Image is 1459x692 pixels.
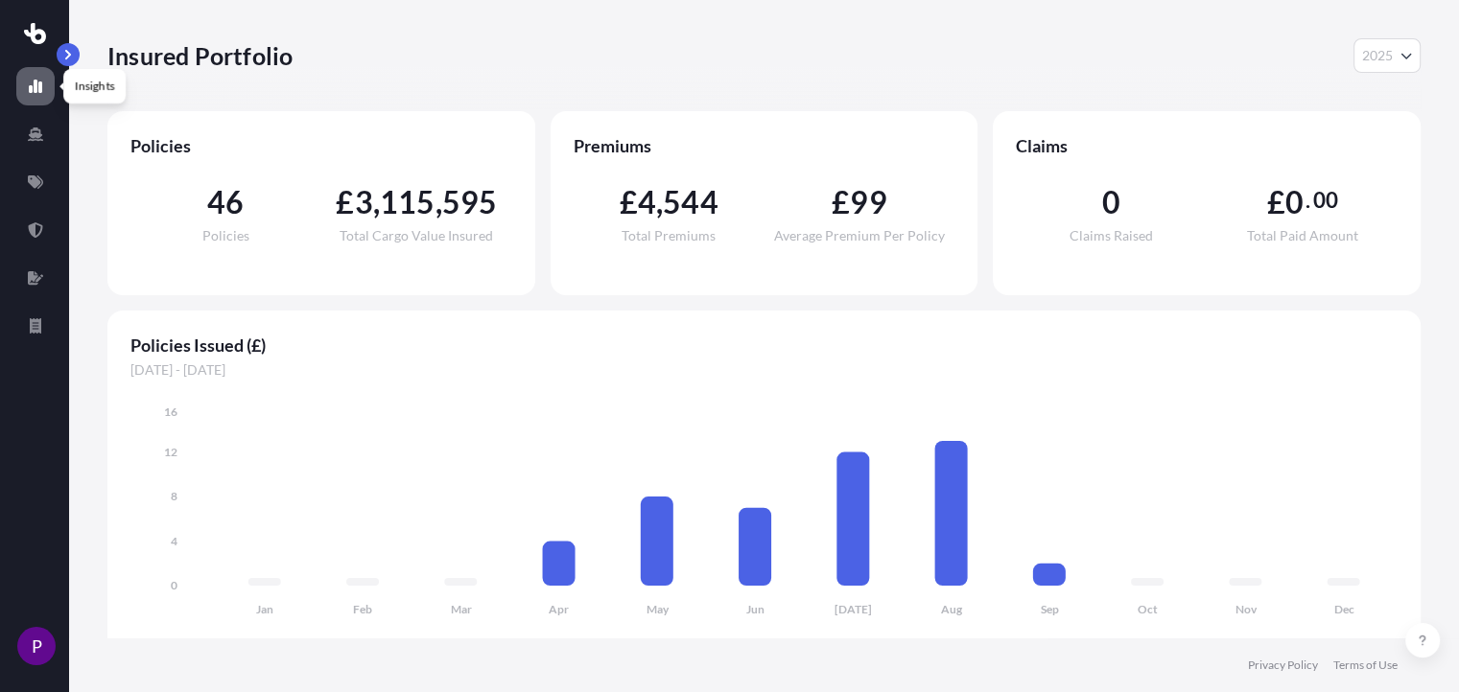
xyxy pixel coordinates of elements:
span: , [656,187,663,218]
span: 544 [663,187,718,218]
a: Privacy Policy [1248,657,1318,673]
span: Policies [202,229,249,242]
tspan: Oct [1138,602,1158,616]
tspan: Nov [1235,602,1258,616]
tspan: 12 [164,445,177,459]
tspan: Sep [1041,602,1059,616]
span: £ [1266,187,1284,218]
span: 115 [380,187,435,218]
span: [DATE] - [DATE] [130,360,1398,380]
tspan: [DATE] [835,602,872,616]
span: , [435,187,441,218]
span: Total Premiums [622,229,716,242]
span: £ [832,187,850,218]
span: 99 [850,187,886,218]
tspan: Apr [549,602,569,616]
span: 00 [1312,193,1337,208]
tspan: Dec [1333,602,1353,616]
span: 3 [354,187,372,218]
tspan: Feb [353,602,372,616]
span: P [32,636,42,656]
p: Insured Portfolio [107,40,293,71]
tspan: 4 [171,534,177,548]
tspan: Aug [941,602,963,616]
span: Claims Raised [1070,229,1153,242]
span: £ [619,187,637,218]
tspan: Jun [746,602,765,616]
span: 2025 [1362,46,1393,65]
span: Policies [130,134,512,157]
div: Insights [63,69,126,104]
span: . [1306,193,1310,208]
span: Policies Issued (£) [130,334,1398,357]
button: Year Selector [1353,38,1421,73]
span: 595 [442,187,498,218]
span: 4 [638,187,656,218]
span: Premiums [574,134,955,157]
span: Total Paid Amount [1247,229,1358,242]
span: Total Cargo Value Insured [340,229,493,242]
span: 46 [207,187,244,218]
tspan: May [647,602,670,616]
a: Terms of Use [1333,657,1398,673]
tspan: 16 [164,404,177,419]
span: 0 [1285,187,1304,218]
tspan: Mar [451,602,472,616]
span: Claims [1016,134,1398,157]
tspan: Jan [256,602,273,616]
span: , [373,187,380,218]
span: £ [336,187,354,218]
span: Average Premium Per Policy [774,229,945,242]
tspan: 8 [171,489,177,503]
span: 0 [1102,187,1120,218]
tspan: 0 [171,578,177,592]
